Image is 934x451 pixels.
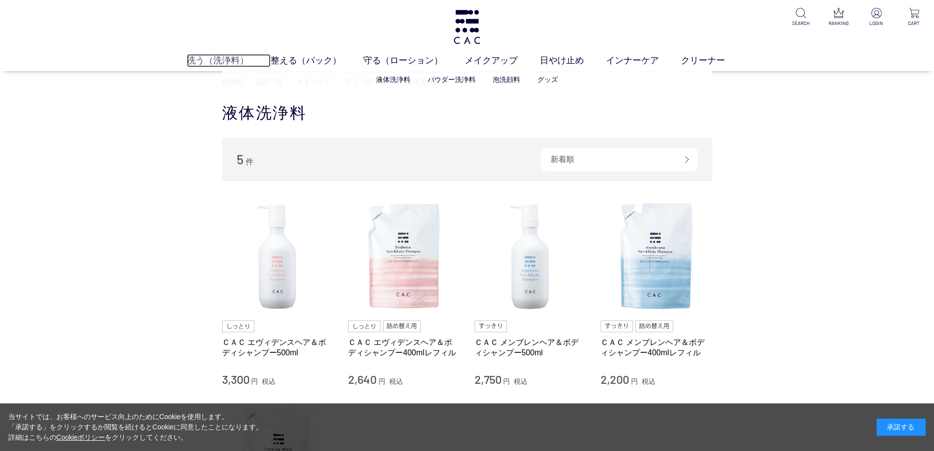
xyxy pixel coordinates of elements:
[222,372,250,386] span: 3,300
[601,372,629,386] span: 2,200
[827,8,851,27] a: RANKING
[348,337,460,358] a: ＣＡＣ エヴィデンスヘア＆ボディシャンプー400mlレフィル
[642,377,656,385] span: 税込
[864,8,888,27] a: LOGIN
[537,76,558,83] a: グッズ
[635,320,673,332] img: 詰め替え用
[348,372,377,386] span: 2,640
[389,377,403,385] span: 税込
[383,320,421,332] img: 詰め替え用
[379,377,385,385] span: 円
[789,20,813,27] p: SEARCH
[246,158,253,166] span: 件
[601,201,712,313] img: ＣＡＣ メンブレンヘア＆ボディシャンプー400mlレフィル
[514,377,528,385] span: 税込
[601,320,633,332] img: すっきり
[8,412,263,443] div: 当サイトでは、お客様へのサービス向上のためにCookieを使用します。 「承諾する」をクリックするか閲覧を続けるとCookieに同意したことになります。 詳細はこちらの をクリックしてください。
[540,54,606,67] a: 日やけ止め
[237,152,244,167] span: 5
[251,377,258,385] span: 円
[503,377,510,385] span: 円
[493,76,520,83] a: 泡洗顔料
[827,20,851,27] p: RANKING
[541,148,698,171] div: 新着順
[452,10,482,44] img: logo
[601,337,712,358] a: ＣＡＣ メンブレンヘア＆ボディシャンプー400mlレフィル
[902,20,926,27] p: CART
[606,54,681,67] a: インナーケア
[271,54,363,67] a: 整える（パック）
[363,54,465,67] a: 守る（ローション）
[631,377,638,385] span: 円
[475,337,586,358] a: ＣＡＣ メンブレンヘア＆ボディシャンプー500ml
[475,372,502,386] span: 2,750
[222,337,334,358] a: ＣＡＣ エヴィデンスヘア＆ボディシャンプー500ml
[187,54,271,67] a: 洗う（洗浄料）
[222,320,254,332] img: しっとり
[475,320,507,332] img: すっきり
[56,433,105,441] a: Cookieポリシー
[789,8,813,27] a: SEARCH
[877,419,926,436] div: 承諾する
[465,54,540,67] a: メイクアップ
[376,76,410,83] a: 液体洗浄料
[864,20,888,27] p: LOGIN
[681,54,747,67] a: クリーナー
[428,76,476,83] a: パウダー洗浄料
[348,320,380,332] img: しっとり
[902,8,926,27] a: CART
[348,201,460,313] img: ＣＡＣ エヴィデンスヘア＆ボディシャンプー400mlレフィル
[222,103,712,124] h1: 液体洗浄料
[222,201,334,313] img: ＣＡＣ エヴィデンスヘア＆ボディシャンプー500ml
[262,377,276,385] span: 税込
[475,201,586,313] img: ＣＡＣ メンブレンヘア＆ボディシャンプー500ml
